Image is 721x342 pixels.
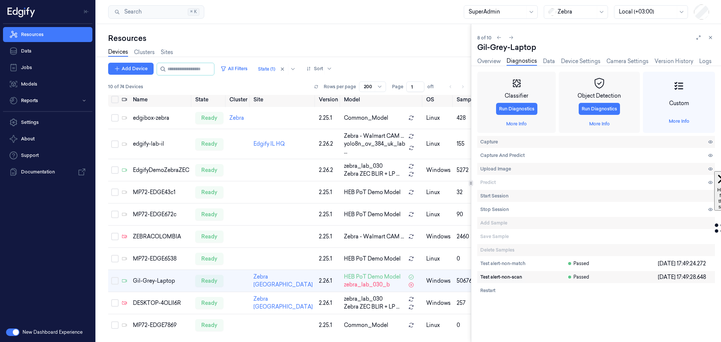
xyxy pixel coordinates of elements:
[480,193,508,199] span: Start Session
[195,297,223,309] div: ready
[316,92,341,107] th: Version
[426,321,451,329] p: linux
[454,92,481,107] th: Samples
[669,99,689,107] div: Custom
[480,139,498,145] span: Capture
[658,273,706,281] span: [DATE] 17:49:28.648
[3,131,92,146] button: About
[457,166,478,174] div: 5272
[195,275,223,287] div: ready
[344,255,401,263] span: HEB PoT Demo Model
[561,57,600,65] a: Device Settings
[496,103,537,115] button: Run Diagnostics
[319,277,338,285] div: 2.26.1
[505,92,528,100] div: Classifier
[586,118,613,130] button: More Info
[324,83,356,90] p: Rows per page
[392,83,403,90] span: Page
[480,287,495,294] span: Restart
[195,208,223,220] div: ready
[341,92,423,107] th: Model
[319,188,338,196] div: 2.25.1
[480,152,525,159] span: Capture And Predict
[108,63,154,75] button: Add Device
[195,253,223,265] div: ready
[480,166,511,172] span: Upload Image
[250,92,316,107] th: Site
[319,166,338,174] div: 2.26.2
[589,121,610,127] a: More Info
[344,162,383,170] span: zebra_lab_030
[426,233,451,241] p: windows
[195,319,223,331] div: ready
[80,6,92,18] button: Toggle Navigation
[319,211,338,218] div: 2.25.1
[457,277,478,285] div: 50676
[3,60,92,75] a: Jobs
[161,48,173,56] a: Sites
[457,255,478,263] div: 0
[111,140,119,148] button: Select row
[3,115,92,130] a: Settings
[319,233,338,241] div: 2.25.1
[427,83,439,90] span: of 1
[3,77,92,92] a: Models
[477,136,501,148] button: Capture
[666,115,692,127] button: More Info
[477,42,715,53] div: Gil-Grey-Laptop
[133,321,189,329] div: MP72-EDGE7869
[195,186,223,198] div: ready
[426,255,451,263] p: linux
[111,96,119,103] button: Select all
[426,188,451,196] p: linux
[477,149,528,161] button: Capture And Predict
[134,48,155,56] a: Clusters
[477,285,498,297] button: Restart
[669,118,689,125] a: More Info
[606,57,649,65] a: Camera Settings
[195,231,223,243] div: ready
[457,114,478,122] div: 428
[111,299,119,307] button: Select row
[480,274,522,280] span: Test alert-non-scan
[195,164,223,176] div: ready
[344,140,406,156] span: yolo8n_ov_384_uk_lab ...
[480,260,525,267] span: Test alert-non-match
[3,27,92,42] a: Resources
[344,114,388,122] span: Common_Model
[130,92,192,107] th: Name
[699,57,712,65] a: Logs
[111,321,119,329] button: Select row
[658,260,706,268] span: [DATE] 17:49:24.272
[111,255,119,262] button: Select row
[344,132,404,140] span: Zebra - Walmart CAM ...
[426,211,451,218] p: linux
[507,57,537,66] a: Diagnostics
[344,321,388,329] span: Common_Model
[3,164,92,179] a: Documentation
[133,277,189,285] div: Gil-Grey-Laptop
[319,114,338,122] div: 2.25.1
[477,190,511,202] button: Start Session
[503,118,530,130] button: More Info
[3,44,92,59] a: Data
[506,121,527,127] a: More Info
[578,92,621,100] div: Object Detection
[195,138,223,150] div: ready
[133,166,189,174] div: EdgifyDemoZebraZEC
[426,140,451,148] p: linux
[111,277,119,285] button: Select row
[426,166,451,174] p: windows
[108,5,204,19] button: Search⌘K
[426,114,451,122] p: linux
[319,255,338,263] div: 2.25.1
[567,260,589,267] span: Passed
[108,48,128,57] a: Devices
[477,258,528,270] button: Test alert-non-match
[426,299,451,307] p: windows
[3,148,92,163] a: Support
[253,273,313,288] a: Zebra [GEOGRAPHIC_DATA]
[111,211,119,218] button: Select row
[111,166,119,174] button: Select row
[477,271,525,283] button: Test alert-non-scan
